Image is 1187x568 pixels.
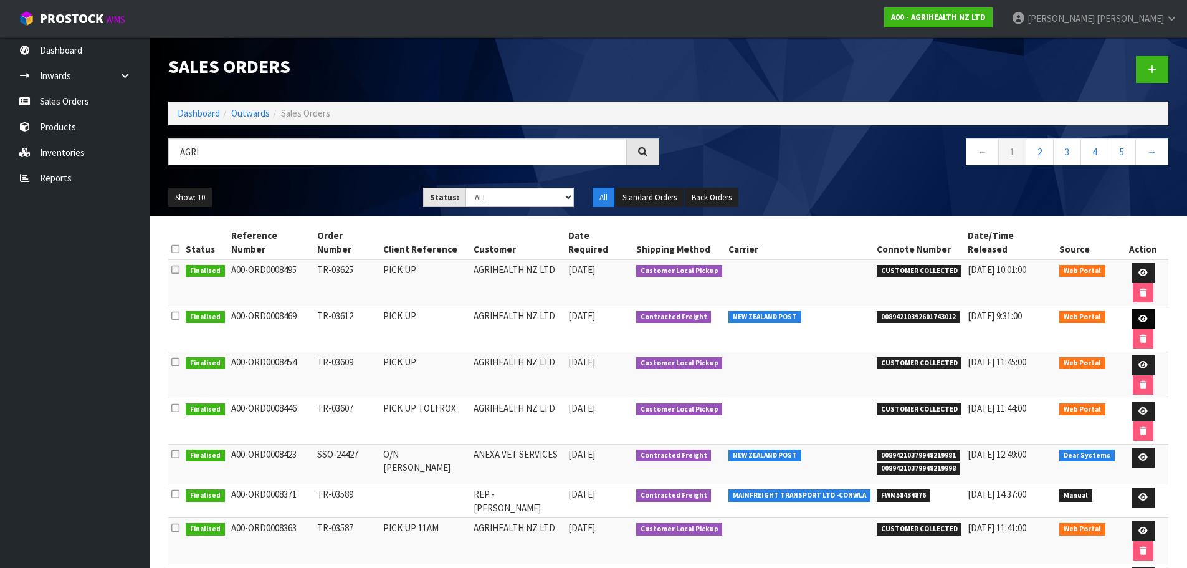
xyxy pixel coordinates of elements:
[228,352,315,398] td: A00-ORD0008454
[183,226,228,259] th: Status
[470,398,566,445] td: AGRIHEALTH NZ LTD
[616,188,684,208] button: Standard Orders
[593,188,614,208] button: All
[968,264,1026,276] span: [DATE] 10:01:00
[380,259,470,306] td: PICK UP
[186,265,225,277] span: Finalised
[636,403,723,416] span: Customer Local Pickup
[1056,226,1118,259] th: Source
[1026,138,1054,165] a: 2
[178,107,220,119] a: Dashboard
[568,310,595,322] span: [DATE]
[966,138,999,165] a: ←
[1135,138,1168,165] a: →
[228,306,315,352] td: A00-ORD0008469
[470,518,566,564] td: AGRIHEALTH NZ LTD
[565,226,633,259] th: Date Required
[168,138,627,165] input: Search sales orders
[380,352,470,398] td: PICK UP
[1118,226,1168,259] th: Action
[186,403,225,416] span: Finalised
[1059,450,1115,462] span: Dear Systems
[728,311,801,324] span: NEW ZEALAND POST
[633,226,726,259] th: Shipping Method
[998,138,1026,165] a: 1
[470,306,566,352] td: AGRIHEALTH NZ LTD
[728,450,801,462] span: NEW ZEALAND POST
[228,445,315,484] td: A00-ORD0008423
[470,259,566,306] td: AGRIHEALTH NZ LTD
[877,523,962,536] span: CUSTOMER COLLECTED
[1059,489,1092,502] span: Manual
[380,226,470,259] th: Client Reference
[470,484,566,518] td: REP - [PERSON_NAME]
[636,265,723,277] span: Customer Local Pickup
[877,311,960,324] span: 00894210392601743012
[568,356,595,368] span: [DATE]
[186,357,225,370] span: Finalised
[231,107,270,119] a: Outwards
[968,356,1026,368] span: [DATE] 11:45:00
[968,310,1022,322] span: [DATE] 9:31:00
[314,398,380,445] td: TR-03607
[314,518,380,564] td: TR-03587
[380,398,470,445] td: PICK UP TOLTROX
[877,357,962,370] span: CUSTOMER COLLECTED
[968,402,1026,414] span: [DATE] 11:44:00
[228,259,315,306] td: A00-ORD0008495
[636,357,723,370] span: Customer Local Pickup
[281,107,330,119] span: Sales Orders
[891,12,986,22] strong: A00 - AGRIHEALTH NZ LTD
[314,259,380,306] td: TR-03625
[40,11,103,27] span: ProStock
[314,352,380,398] td: TR-03609
[636,489,712,502] span: Contracted Freight
[470,445,566,484] td: ANEXA VET SERVICES
[685,188,738,208] button: Back Orders
[968,522,1026,534] span: [DATE] 11:41:00
[678,138,1169,169] nav: Page navigation
[186,311,225,324] span: Finalised
[968,488,1026,500] span: [DATE] 14:37:00
[470,352,566,398] td: AGRIHEALTH NZ LTD
[1097,12,1164,24] span: [PERSON_NAME]
[568,402,595,414] span: [DATE]
[186,450,225,462] span: Finalised
[965,226,1056,259] th: Date/Time Released
[314,445,380,484] td: SSO-24427
[968,448,1026,460] span: [DATE] 12:49:00
[874,226,965,259] th: Connote Number
[168,56,659,77] h1: Sales Orders
[1059,403,1105,416] span: Web Portal
[1059,265,1105,277] span: Web Portal
[1059,357,1105,370] span: Web Portal
[228,398,315,445] td: A00-ORD0008446
[106,14,125,26] small: WMS
[1053,138,1081,165] a: 3
[636,311,712,324] span: Contracted Freight
[228,226,315,259] th: Reference Number
[877,463,960,475] span: 00894210379948219998
[470,226,566,259] th: Customer
[228,518,315,564] td: A00-ORD0008363
[186,523,225,536] span: Finalised
[636,523,723,536] span: Customer Local Pickup
[1080,138,1108,165] a: 4
[168,188,212,208] button: Show: 10
[1108,138,1136,165] a: 5
[380,445,470,484] td: O/N [PERSON_NAME]
[877,403,962,416] span: CUSTOMER COLLECTED
[728,489,870,502] span: MAINFREIGHT TRANSPORT LTD -CONWLA
[725,226,874,259] th: Carrier
[1027,12,1095,24] span: [PERSON_NAME]
[430,192,459,203] strong: Status:
[1059,311,1105,324] span: Web Portal
[228,484,315,518] td: A00-ORD0008371
[314,484,380,518] td: TR-03589
[19,11,34,26] img: cube-alt.png
[568,488,595,500] span: [DATE]
[314,306,380,352] td: TR-03612
[186,489,225,502] span: Finalised
[568,264,595,276] span: [DATE]
[380,518,470,564] td: PICK UP 11AM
